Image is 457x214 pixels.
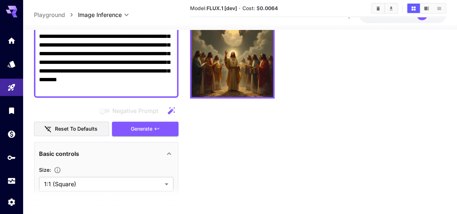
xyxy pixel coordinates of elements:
span: Generate [131,125,152,134]
button: Download All [385,4,397,13]
button: Show media in list view [433,4,445,13]
span: 1:1 (Square) [44,180,162,188]
b: FLUX.1 [dev] [207,5,237,11]
b: 0.0064 [260,5,278,11]
nav: breadcrumb [34,10,78,19]
div: Settings [7,197,16,206]
p: Basic controls [39,149,79,158]
div: Basic controls [39,145,173,162]
span: Image Inference [78,10,122,19]
a: Playground [34,10,65,19]
div: Library [7,106,16,115]
div: Usage [7,176,16,185]
div: Clear AllDownload All [371,3,398,14]
span: Size : [39,167,51,173]
div: Home [7,36,16,45]
button: Generate [112,122,178,136]
span: credits left [385,12,411,18]
button: Show media in video view [420,4,433,13]
span: Negative Prompt [112,106,158,115]
button: Clear All [372,4,384,13]
div: Show media in grid viewShow media in video viewShow media in list view [406,3,446,14]
div: Playground [7,83,16,92]
button: Show media in grid view [407,4,420,13]
div: Models [7,60,16,69]
div: Wallet [7,130,16,139]
p: · [239,4,241,13]
span: Cost: $ [242,5,278,11]
div: API Keys [7,153,16,162]
button: Reset to defaults [34,122,109,136]
button: Adjust the dimensions of the generated image by specifying its width and height in pixels, or sel... [51,166,64,174]
span: Negative prompts are not compatible with the selected model. [98,106,164,115]
span: $20.05 [366,12,385,18]
span: Model: [190,5,237,11]
img: 2Q== [191,16,273,97]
